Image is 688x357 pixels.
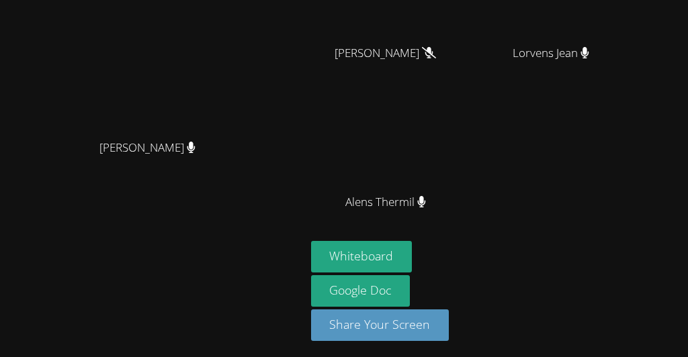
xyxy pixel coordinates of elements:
span: [PERSON_NAME] [335,44,436,63]
span: [PERSON_NAME] [99,138,196,158]
button: Whiteboard [311,241,413,272]
span: Lorvens Jean [513,44,589,63]
span: Alens Thermil [345,193,426,212]
a: Google Doc [311,275,411,307]
button: Share Your Screen [311,309,449,341]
